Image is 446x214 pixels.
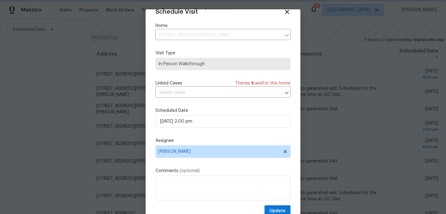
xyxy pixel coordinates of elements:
span: Schedule Visit [155,9,198,15]
span: [PERSON_NAME] [158,149,280,154]
button: Open [282,89,291,97]
label: Assignee [155,138,291,144]
label: Home [155,23,291,29]
span: Linked Cases [155,80,182,86]
span: 1 [251,81,253,85]
input: Select cases [155,88,273,98]
span: There is case for this home [235,80,291,86]
label: Scheduled Date [155,107,291,114]
input: Enter in an address [155,30,281,40]
label: Visit Type [155,50,291,56]
span: Close [284,8,291,15]
label: Comments [155,168,291,174]
span: (optional) [180,169,200,173]
input: M/D/YYYY [155,115,291,128]
span: In-Person Walkthrough [158,61,288,67]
